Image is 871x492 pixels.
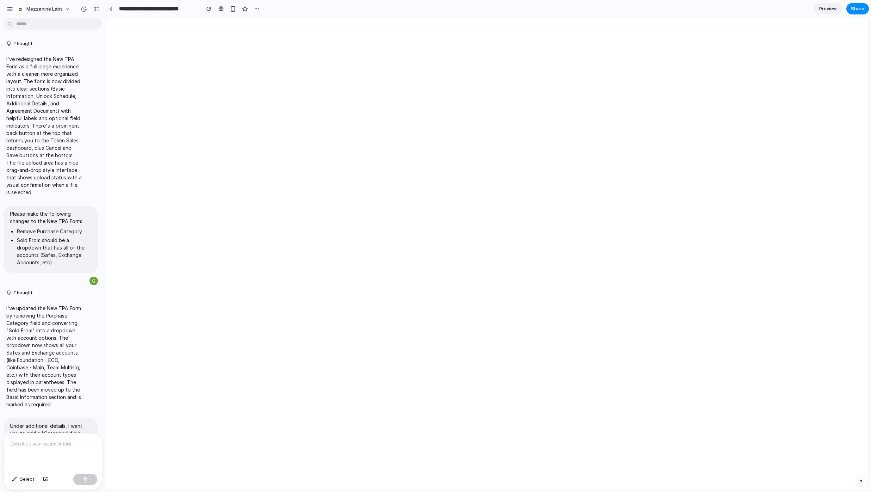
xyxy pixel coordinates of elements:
[819,5,837,12] span: Preview
[10,210,92,225] p: Please make the following changes to the New TPA Form:
[17,236,92,266] li: Sold From should be a dropdown that has all of the accounts (Safes, Exchange Accounts, etc)
[17,228,92,235] li: Remove Purchase Category
[8,474,38,485] button: Select
[6,305,82,408] p: I've updated the New TPA Form by removing the Purchase Category field and converting "Sold From" ...
[20,476,35,483] span: Select
[6,55,82,196] p: I've redesigned the New TPA Form as a full-page experience with a cleaner, more organized layout....
[26,6,63,13] span: Mezzanine Labs
[14,4,74,15] button: Mezzanine Labs
[10,422,92,459] p: Under additional details, I want you to add a "Category" field with a dropdown that allows them t...
[846,3,869,14] button: Share
[851,5,864,12] span: Share
[814,3,842,14] a: Preview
